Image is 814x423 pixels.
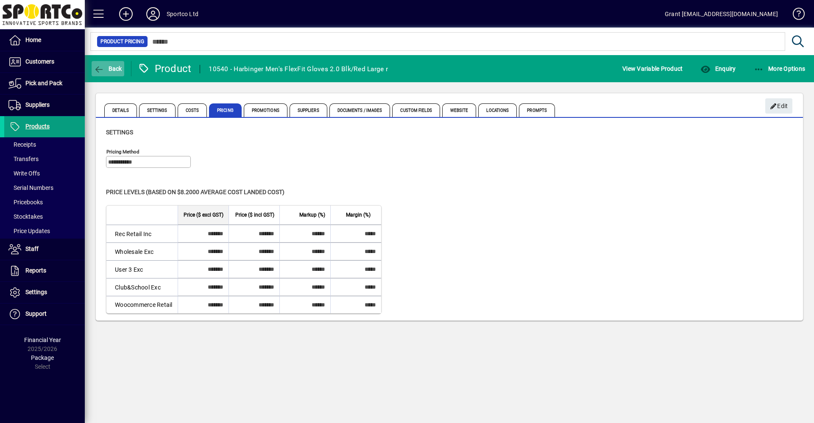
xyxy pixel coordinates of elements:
[106,278,178,296] td: Club&School Exc
[138,62,192,75] div: Product
[770,99,788,113] span: Edit
[244,103,287,117] span: Promotions
[4,95,85,116] a: Suppliers
[8,156,39,162] span: Transfers
[698,61,738,76] button: Enquiry
[94,65,122,72] span: Back
[106,225,178,242] td: Rec Retail Inc
[25,80,62,86] span: Pick and Pack
[92,61,124,76] button: Back
[478,103,517,117] span: Locations
[184,210,223,220] span: Price ($ excl GST)
[25,58,54,65] span: Customers
[4,51,85,72] a: Customers
[4,152,85,166] a: Transfers
[139,6,167,22] button: Profile
[8,228,50,234] span: Price Updates
[104,103,137,117] span: Details
[4,166,85,181] a: Write Offs
[620,61,685,76] button: View Variable Product
[25,245,39,252] span: Staff
[4,195,85,209] a: Pricebooks
[25,36,41,43] span: Home
[31,354,54,361] span: Package
[752,61,808,76] button: More Options
[25,101,50,108] span: Suppliers
[25,289,47,295] span: Settings
[8,170,40,177] span: Write Offs
[8,141,36,148] span: Receipts
[4,30,85,51] a: Home
[8,199,43,206] span: Pricebooks
[4,224,85,238] a: Price Updates
[665,7,778,21] div: Grant [EMAIL_ADDRESS][DOMAIN_NAME]
[4,73,85,94] a: Pick and Pack
[4,137,85,152] a: Receipts
[178,103,207,117] span: Costs
[392,103,440,117] span: Custom Fields
[4,282,85,303] a: Settings
[290,103,327,117] span: Suppliers
[4,260,85,281] a: Reports
[100,37,144,46] span: Product Pricing
[85,61,131,76] app-page-header-button: Back
[112,6,139,22] button: Add
[700,65,736,72] span: Enquiry
[8,184,53,191] span: Serial Numbers
[442,103,477,117] span: Website
[786,2,803,29] a: Knowledge Base
[209,62,388,76] div: 10540 - Harbinger Men's FlexFit Gloves 2.0 Blk/Red Large r
[4,239,85,260] a: Staff
[209,103,242,117] span: Pricing
[106,260,178,278] td: User 3 Exc
[754,65,806,72] span: More Options
[106,296,178,313] td: Woocommerce Retail
[25,267,46,274] span: Reports
[24,337,61,343] span: Financial Year
[4,209,85,224] a: Stocktakes
[106,189,284,195] span: Price levels (based on $8.2000 Average cost landed cost)
[106,149,139,155] mat-label: Pricing method
[519,103,555,117] span: Prompts
[4,181,85,195] a: Serial Numbers
[329,103,390,117] span: Documents / Images
[139,103,176,117] span: Settings
[622,62,683,75] span: View Variable Product
[8,213,43,220] span: Stocktakes
[167,7,198,21] div: Sportco Ltd
[25,310,47,317] span: Support
[25,123,50,130] span: Products
[299,210,325,220] span: Markup (%)
[106,129,133,136] span: Settings
[4,303,85,325] a: Support
[106,242,178,260] td: Wholesale Exc
[346,210,371,220] span: Margin (%)
[235,210,274,220] span: Price ($ incl GST)
[765,98,792,114] button: Edit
